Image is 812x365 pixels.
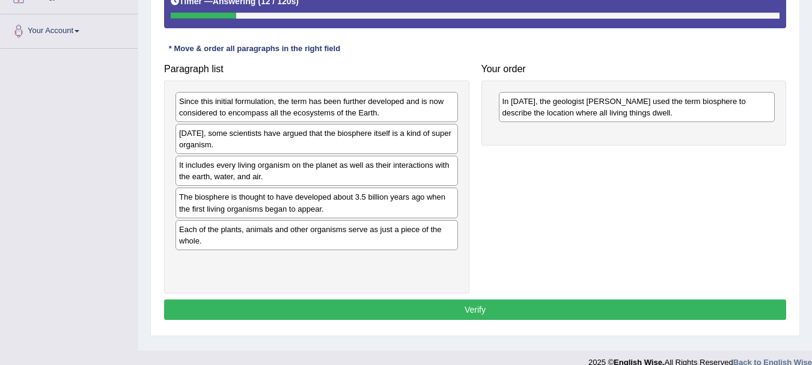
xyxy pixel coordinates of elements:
[176,124,458,154] div: [DATE], some scientists have argued that the biosphere itself is a kind of super organism.
[176,92,458,122] div: Since this initial formulation, the term has been further developed and is now considered to enco...
[1,14,138,44] a: Your Account
[164,299,786,320] button: Verify
[176,188,458,218] div: The biosphere is thought to have developed about 3.5 billion years ago when the first living orga...
[176,156,458,186] div: It includes every living organism on the planet as well as their interactions with the earth, wat...
[176,220,458,250] div: Each of the plants, animals and other organisms serve as just a piece of the whole.
[164,64,469,75] h4: Paragraph list
[499,92,775,122] div: In [DATE], the geologist [PERSON_NAME] used the term biosphere to describe the location where all...
[164,43,345,55] div: * Move & order all paragraphs in the right field
[481,64,787,75] h4: Your order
